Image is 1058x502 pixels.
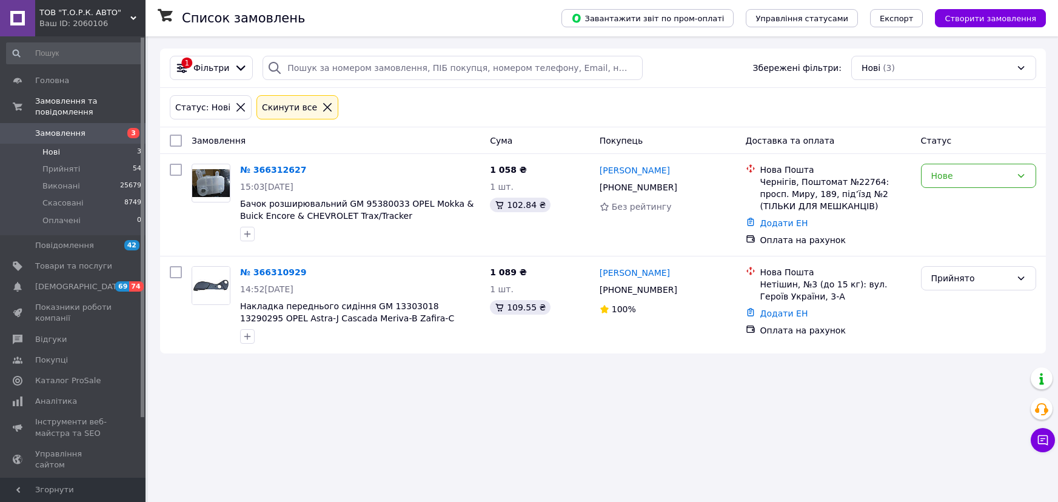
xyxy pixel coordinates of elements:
span: 3 [127,128,139,138]
span: 42 [124,240,139,250]
span: 100% [612,304,636,314]
img: Фото товару [192,267,230,304]
span: Нові [42,147,60,158]
a: № 366312627 [240,165,306,175]
a: Додати ЕН [760,218,808,228]
button: Завантажити звіт по пром-оплаті [561,9,734,27]
span: Прийняті [42,164,80,175]
span: Оплачені [42,215,81,226]
span: Інструменти веб-майстра та SEO [35,417,112,438]
span: Збережені фільтри: [753,62,842,74]
button: Чат з покупцем [1031,428,1055,452]
div: Чернігів, Поштомат №22764: просп. Миру, 189, під’їзд №2 (ТІЛЬКИ ДЛЯ МЕШКАНЦІВ) [760,176,911,212]
span: Експорт [880,14,914,23]
button: Створити замовлення [935,9,1046,27]
span: Статус [921,136,952,146]
span: 54 [133,164,141,175]
div: Нове [931,169,1011,182]
span: Покупці [35,355,68,366]
img: Фото товару [192,169,230,198]
span: Скасовані [42,198,84,209]
a: [PERSON_NAME] [600,164,670,176]
div: Нова Пошта [760,164,911,176]
span: Виконані [42,181,80,192]
span: 8749 [124,198,141,209]
a: Бачок розширювальний GM 95380033 OPEL Mokka & Buick Encore & CHEVROLET Trax/Tracker [240,199,474,221]
div: Прийнято [931,272,1011,285]
span: [DEMOGRAPHIC_DATA] [35,281,125,292]
span: Створити замовлення [945,14,1036,23]
span: 1 шт. [490,284,514,294]
div: Оплата на рахунок [760,324,911,336]
div: [PHONE_NUMBER] [597,179,680,196]
span: 0 [137,215,141,226]
span: Замовлення та повідомлення [35,96,146,118]
span: 1 шт. [490,182,514,192]
div: Оплата на рахунок [760,234,911,246]
span: 3 [137,147,141,158]
button: Управління статусами [746,9,858,27]
span: Cума [490,136,512,146]
span: Завантажити звіт по пром-оплаті [571,13,724,24]
a: [PERSON_NAME] [600,267,670,279]
a: Фото товару [192,164,230,202]
span: Повідомлення [35,240,94,251]
span: Нові [862,62,880,74]
span: Аналітика [35,396,77,407]
a: Створити замовлення [923,13,1046,22]
span: 15:03[DATE] [240,182,293,192]
span: 25679 [120,181,141,192]
span: ТОВ "Т.О.Р.К. АВТО" [39,7,130,18]
span: Головна [35,75,69,86]
a: № 366310929 [240,267,306,277]
a: Накладка переднього сидіння GM 13303018 13290295 OPEL Astra-J Cascada Meriva-B Zafira-C [240,301,454,323]
div: Нетішин, №3 (до 15 кг): вул. Героїв України, 3-А [760,278,911,303]
div: 102.84 ₴ [490,198,551,212]
div: [PHONE_NUMBER] [597,281,680,298]
input: Пошук [6,42,142,64]
div: Нова Пошта [760,266,911,278]
span: Управління статусами [755,14,848,23]
span: Управління сайтом [35,449,112,470]
input: Пошук за номером замовлення, ПІБ покупця, номером телефону, Email, номером накладної [263,56,642,80]
span: Товари та послуги [35,261,112,272]
span: Фільтри [193,62,229,74]
span: Замовлення [35,128,85,139]
span: 14:52[DATE] [240,284,293,294]
a: Додати ЕН [760,309,808,318]
a: Фото товару [192,266,230,305]
div: 109.55 ₴ [490,300,551,315]
span: (3) [883,63,895,73]
h1: Список замовлень [182,11,305,25]
span: Показники роботи компанії [35,302,112,324]
span: Каталог ProSale [35,375,101,386]
div: Ваш ID: 2060106 [39,18,146,29]
span: Замовлення [192,136,246,146]
div: Cкинути все [259,101,320,114]
button: Експорт [870,9,923,27]
span: 74 [129,281,143,292]
span: Відгуки [35,334,67,345]
span: 1 089 ₴ [490,267,527,277]
span: 1 058 ₴ [490,165,527,175]
span: Доставка та оплата [746,136,835,146]
span: Без рейтингу [612,202,672,212]
span: Покупець [600,136,643,146]
div: Статус: Нові [173,101,233,114]
span: 69 [115,281,129,292]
